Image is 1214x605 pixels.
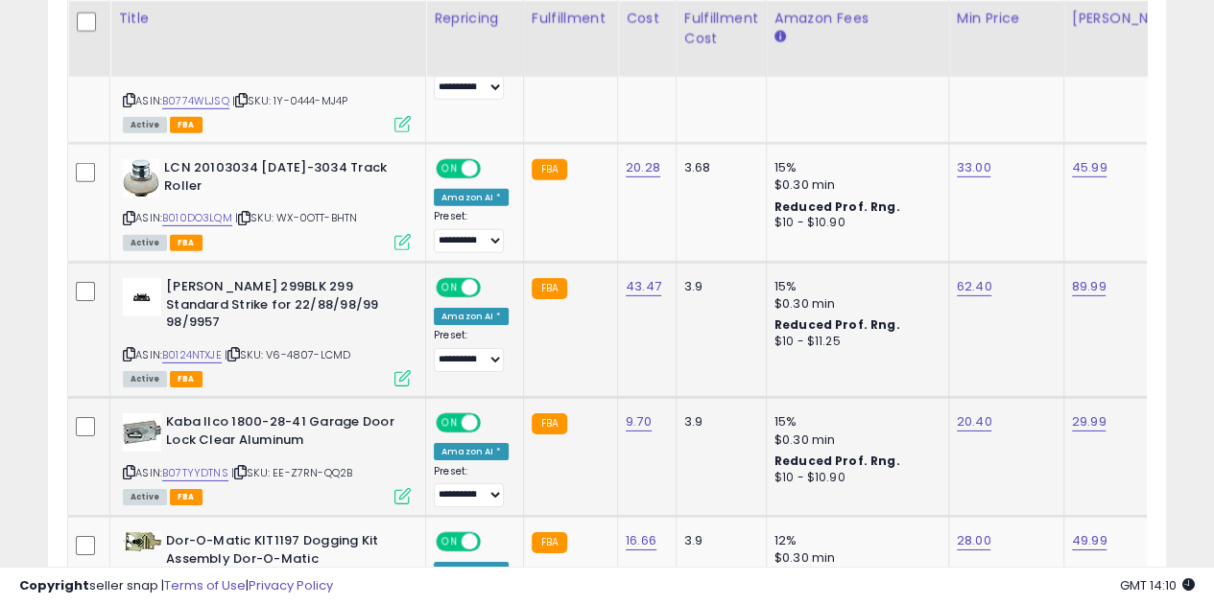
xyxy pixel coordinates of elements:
div: 3.9 [684,532,751,549]
strong: Copyright [19,576,89,594]
b: [PERSON_NAME] 299BLK 299 Standard Strike for 22/88/98/99 98/9957 [166,278,399,337]
div: Preset: [434,465,509,508]
small: FBA [532,159,567,180]
div: Repricing [434,9,515,29]
a: B07TYYDTNS [162,465,228,481]
span: | SKU: WX-0OTT-BHTN [235,210,357,225]
span: | SKU: V6-4807-LCMD [225,347,350,362]
a: Terms of Use [164,576,246,594]
div: ASIN: [123,278,411,384]
b: LCN 20103034 [DATE]-3034 Track Roller [164,159,397,199]
div: Min Price [957,9,1056,29]
img: 51VXiZHrykL._SL40_.jpg [123,159,159,198]
span: All listings currently available for purchase on Amazon [123,117,167,133]
div: ASIN: [123,159,411,248]
span: FBA [170,489,202,505]
a: 43.47 [626,277,661,296]
div: ASIN: [123,413,411,502]
div: Amazon Fees [774,9,940,29]
a: B0774WLJSQ [162,93,229,109]
span: FBA [170,371,202,387]
small: FBA [532,413,567,434]
a: 45.99 [1072,158,1107,177]
div: $10 - $10.90 [774,215,934,231]
div: Title [118,9,417,29]
a: 89.99 [1072,277,1107,296]
div: $0.30 min [774,431,934,449]
a: 20.28 [626,158,660,177]
span: ON [438,280,462,296]
div: Fulfillment Cost [684,9,758,49]
span: | SKU: EE-Z7RN-QQ2B [231,465,352,480]
a: 62.40 [957,277,992,296]
div: $10 - $10.90 [774,470,934,486]
a: 29.99 [1072,412,1107,431]
b: Kaba Ilco 1800-28-41 Garage Door Lock Clear Aluminum [166,413,399,454]
a: 33.00 [957,158,991,177]
div: Preset: [434,210,509,253]
a: Privacy Policy [249,576,333,594]
div: 3.9 [684,413,751,430]
a: 49.99 [1072,531,1107,550]
a: 9.70 [626,412,652,431]
small: FBA [532,278,567,299]
span: All listings currently available for purchase on Amazon [123,489,167,505]
b: Reduced Prof. Rng. [774,316,900,333]
b: Reduced Prof. Rng. [774,453,900,469]
span: ON [438,534,462,550]
b: Reduced Prof. Rng. [774,198,900,215]
div: Cost [626,9,668,29]
div: Amazon AI * [434,443,509,460]
a: B0124NTXJE [162,347,222,363]
span: All listings currently available for purchase on Amazon [123,371,167,387]
div: ASIN: [123,6,411,130]
span: FBA [170,235,202,251]
span: OFF [478,534,509,550]
small: Amazon Fees. [774,29,786,46]
img: 31hEXWrKN6L._SL40_.jpg [123,532,161,551]
div: 3.68 [684,159,751,176]
div: 15% [774,159,934,176]
div: Amazon AI * [434,189,509,206]
span: | SKU: 1Y-0444-MJ4P [232,93,347,108]
small: FBA [532,532,567,553]
span: FBA [170,117,202,133]
span: ON [438,161,462,177]
img: 41q2qdK341L._SL40_.jpg [123,413,161,452]
div: Fulfillment [532,9,609,29]
div: 15% [774,413,934,430]
a: B010DO3LQM [162,210,232,226]
div: $0.30 min [774,295,934,313]
span: OFF [478,415,509,431]
a: 20.40 [957,412,992,431]
b: Dor-O-Matic KIT1197 Dogging Kit Assembly Dor-O-Matic [166,532,399,572]
div: $0.30 min [774,176,934,194]
div: 3.9 [684,278,751,295]
div: $10 - $11.25 [774,334,934,350]
span: OFF [478,280,509,296]
div: 12% [774,532,934,549]
span: ON [438,415,462,431]
img: 31iQ+ELALZL._SL40_.jpg [123,278,161,316]
a: 16.66 [626,531,656,550]
div: [PERSON_NAME] [1072,9,1186,29]
div: 15% [774,278,934,295]
div: seller snap | | [19,577,333,595]
span: 2025-09-10 14:10 GMT [1120,576,1195,594]
div: Preset: [434,58,509,101]
a: 28.00 [957,531,991,550]
span: OFF [478,161,509,177]
div: Preset: [434,329,509,372]
span: All listings currently available for purchase on Amazon [123,235,167,251]
div: Amazon AI * [434,308,509,325]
